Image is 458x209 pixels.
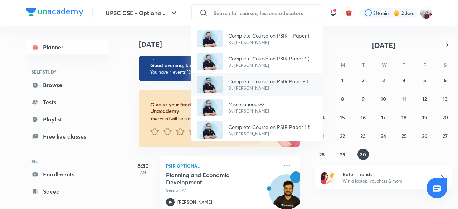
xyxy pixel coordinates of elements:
[228,78,308,85] p: Complete Course on PSIR Paper-II
[197,99,223,116] img: Avatar
[228,100,269,108] p: Miscellaneous-2
[228,39,310,46] p: By [PERSON_NAME]
[191,73,323,96] a: AvatarComplete Course on PSIR Paper-IIBy [PERSON_NAME]
[228,108,269,114] p: By [PERSON_NAME]
[228,55,317,62] p: Complete Course on PSIR Paper 1 (B) - Part III
[228,32,310,39] p: Complete Course on PSIR - Paper I
[197,121,223,139] img: Avatar
[197,53,223,70] img: Avatar
[191,96,323,119] a: AvatarMiscellaneous-2By [PERSON_NAME]
[197,30,223,47] img: Avatar
[191,50,323,73] a: AvatarComplete Course on PSIR Paper 1 (B) - Part IIIBy [PERSON_NAME]
[228,131,317,137] p: By [PERSON_NAME]
[228,85,308,91] p: By [PERSON_NAME]
[197,76,223,93] img: Avatar
[228,62,317,69] p: By [PERSON_NAME]
[191,119,323,141] a: AvatarComplete Course on PSIR Paper 1 for Mains 2022 - Part IIBy [PERSON_NAME]
[228,123,317,131] p: Complete Course on PSIR Paper 1 for Mains 2022 - Part II
[191,27,323,50] a: AvatarComplete Course on PSIR - Paper IBy [PERSON_NAME]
